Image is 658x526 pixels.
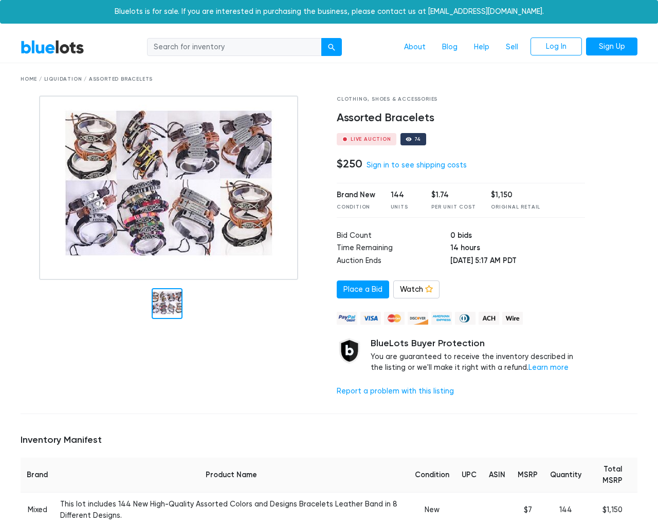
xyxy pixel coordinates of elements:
[371,338,585,349] h5: BlueLots Buyer Protection
[479,312,499,325] img: ach-b7992fed28a4f97f893c574229be66187b9afb3f1a8d16a4691d3d3140a8ab00.png
[54,458,409,493] th: Product Name
[360,312,381,325] img: visa-79caf175f036a155110d1892330093d4c38f53c55c9ec9e2c3a54a56571784bb.png
[498,37,526,57] a: Sell
[39,96,298,280] img: 4553b36a-7dde-48d2-a8d9-af8d99e7f4a9-1746098479.jpg
[21,458,54,493] th: Brand
[21,76,637,83] div: Home / Liquidation / Assorted Bracelets
[337,111,585,125] h4: Assorted Bracelets
[511,458,544,493] th: MSRP
[337,203,375,211] div: Condition
[455,458,483,493] th: UPC
[393,280,440,299] a: Watch
[531,37,582,56] a: Log In
[431,190,476,201] div: $1.74
[351,137,391,142] div: Live Auction
[431,312,452,325] img: american_express-ae2a9f97a040b4b41f6397f7637041a5861d5f99d0716c09922aba4e24c8547d.png
[337,387,454,396] a: Report a problem with this listing
[384,312,405,325] img: mastercard-42073d1d8d11d6635de4c079ffdb20a4f30a903dc55d1612383a1b395dd17f39.png
[337,157,362,171] h4: $250
[431,203,476,211] div: Per Unit Cost
[491,203,540,211] div: Original Retail
[337,230,450,243] td: Bid Count
[367,161,467,170] a: Sign in to see shipping costs
[414,137,422,142] div: 74
[391,190,416,201] div: 144
[337,255,450,268] td: Auction Ends
[147,38,322,57] input: Search for inventory
[588,458,637,493] th: Total MSRP
[371,338,585,373] div: You are guaranteed to receive the inventory described in the listing or we'll make it right with ...
[491,190,540,201] div: $1,150
[409,458,455,493] th: Condition
[586,37,637,56] a: Sign Up
[434,37,466,57] a: Blog
[466,37,498,57] a: Help
[450,230,585,243] td: 0 bids
[337,190,375,201] div: Brand New
[502,312,523,325] img: wire-908396882fe19aaaffefbd8e17b12f2f29708bd78693273c0e28e3a24408487f.png
[528,363,569,372] a: Learn more
[337,96,585,103] div: Clothing, Shoes & Accessories
[391,203,416,211] div: Units
[337,338,362,364] img: buyer_protection_shield-3b65640a83011c7d3ede35a8e5a80bfdfaa6a97447f0071c1475b91a4b0b3d01.png
[455,312,476,325] img: diners_club-c48f30131b33b1bb0e5d0e2dbd43a8bea4cb12cb2961413e2f4250e06c020426.png
[337,280,389,299] a: Place a Bid
[483,458,511,493] th: ASIN
[450,255,585,268] td: [DATE] 5:17 AM PDT
[408,312,428,325] img: discover-82be18ecfda2d062aad2762c1ca80e2d36a4073d45c9e0ffae68cd515fbd3d32.png
[337,312,357,325] img: paypal_credit-80455e56f6e1299e8d57f40c0dcee7b8cd4ae79b9eccbfc37e2480457ba36de9.png
[21,435,637,446] h5: Inventory Manifest
[544,458,588,493] th: Quantity
[21,40,84,54] a: BlueLots
[450,242,585,255] td: 14 hours
[396,37,434,57] a: About
[337,242,450,255] td: Time Remaining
